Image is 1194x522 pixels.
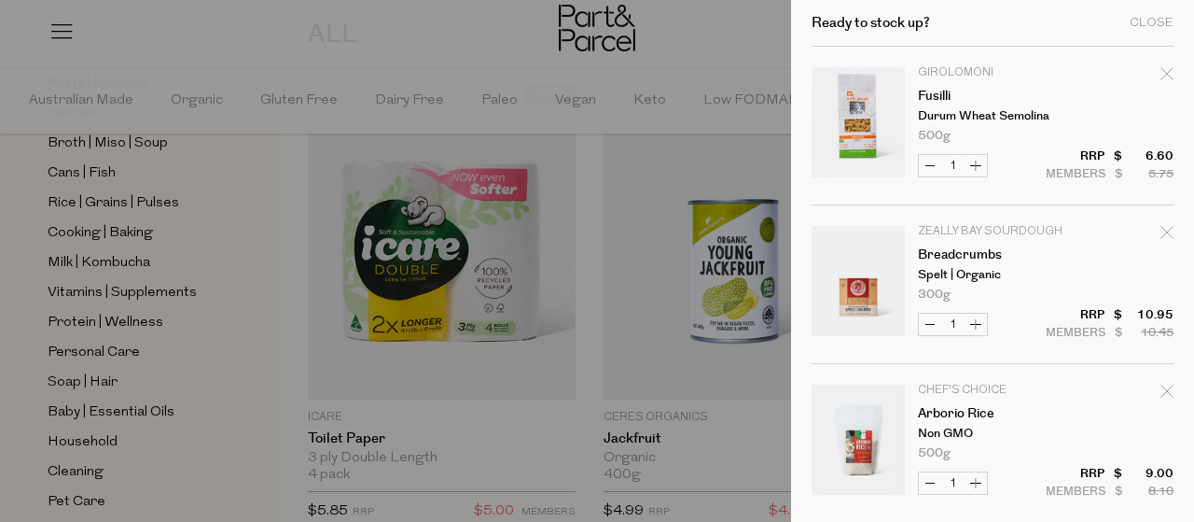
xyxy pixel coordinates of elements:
p: Spelt | Organic [918,269,1062,281]
span: 500g [918,130,951,142]
a: Fusilli [918,90,1062,103]
div: Remove Fusilli [1160,64,1173,90]
a: Breadcrumbs [918,248,1062,261]
p: Girolomoni [918,67,1062,78]
p: Chef's Choice [918,385,1062,396]
div: Remove Breadcrumbs [1160,223,1173,248]
div: Remove Arborio Rice [1160,382,1173,407]
p: Non GMO [918,428,1062,440]
h2: Ready to stock up? [812,16,930,30]
p: Zeally Bay Sourdough [918,226,1062,237]
input: QTY Fusilli [941,155,965,176]
div: Close [1130,17,1173,29]
a: Arborio Rice [918,407,1062,420]
span: 300g [918,289,951,301]
input: QTY Breadcrumbs [941,314,965,335]
span: 500g [918,447,951,459]
p: Durum Wheat Semolina [918,110,1062,122]
input: QTY Arborio Rice [941,473,965,494]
